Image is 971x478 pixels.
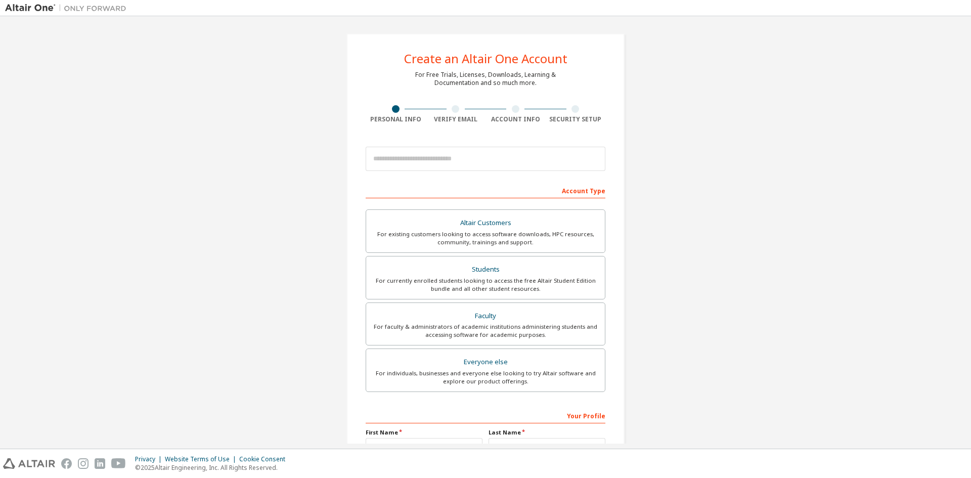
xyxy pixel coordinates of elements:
[111,458,126,469] img: youtube.svg
[135,463,291,472] p: © 2025 Altair Engineering, Inc. All Rights Reserved.
[78,458,89,469] img: instagram.svg
[239,455,291,463] div: Cookie Consent
[135,455,165,463] div: Privacy
[61,458,72,469] img: facebook.svg
[372,277,599,293] div: For currently enrolled students looking to access the free Altair Student Edition bundle and all ...
[5,3,131,13] img: Altair One
[489,428,605,437] label: Last Name
[372,216,599,230] div: Altair Customers
[366,182,605,198] div: Account Type
[546,115,606,123] div: Security Setup
[372,369,599,385] div: For individuals, businesses and everyone else looking to try Altair software and explore our prod...
[372,230,599,246] div: For existing customers looking to access software downloads, HPC resources, community, trainings ...
[404,53,567,65] div: Create an Altair One Account
[3,458,55,469] img: altair_logo.svg
[372,309,599,323] div: Faculty
[366,407,605,423] div: Your Profile
[372,263,599,277] div: Students
[95,458,105,469] img: linkedin.svg
[366,428,482,437] label: First Name
[165,455,239,463] div: Website Terms of Use
[415,71,556,87] div: For Free Trials, Licenses, Downloads, Learning & Documentation and so much more.
[372,355,599,369] div: Everyone else
[426,115,486,123] div: Verify Email
[366,115,426,123] div: Personal Info
[485,115,546,123] div: Account Info
[372,323,599,339] div: For faculty & administrators of academic institutions administering students and accessing softwa...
